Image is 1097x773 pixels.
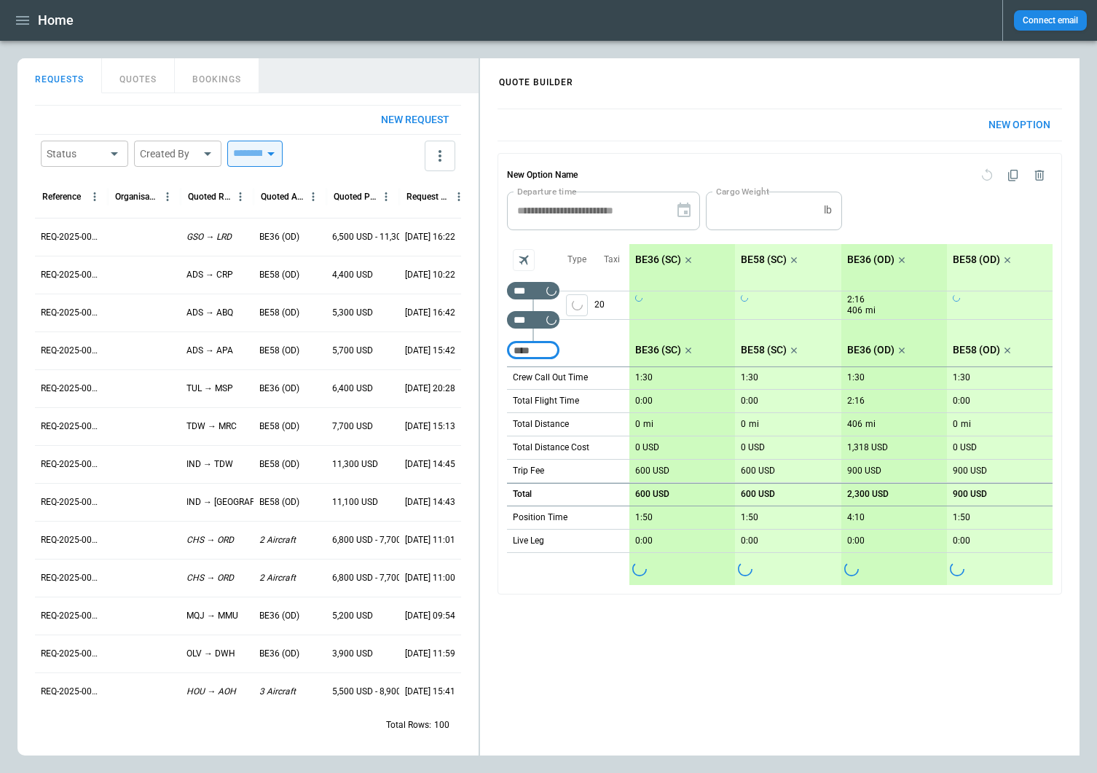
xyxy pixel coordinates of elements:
[186,269,233,281] p: ADS → CRP
[259,686,296,698] p: 3 Aircraft
[741,489,775,500] p: 600 USD
[332,382,373,395] p: 6,400 USD
[186,648,235,660] p: OLV → DWH
[635,344,681,356] p: BE36 (SC)
[332,496,378,509] p: 11,100 USD
[507,342,559,359] div: Too short
[741,372,758,383] p: 1:30
[513,442,589,454] p: Total Distance Cost
[186,610,238,622] p: MQJ → MMU
[259,269,299,281] p: BE58 (OD)
[847,466,881,476] p: 900 USD
[847,396,865,407] p: 2:16
[405,420,455,433] p: [DATE] 15:13
[17,58,102,93] button: REQUESTS
[635,254,681,266] p: BE36 (SC)
[847,489,889,500] p: 2,300 USD
[186,534,234,546] p: CHS → ORD
[513,535,544,547] p: Live Leg
[405,269,455,281] p: [DATE] 10:22
[749,418,759,431] p: mi
[507,282,559,299] div: Too short
[186,458,233,471] p: IND → TDW
[369,106,461,134] button: New request
[635,419,640,430] p: 0
[259,231,299,243] p: BE36 (OD)
[186,231,232,243] p: GSO → LRD
[41,269,102,281] p: REQ-2025-000250
[1000,162,1026,189] span: Duplicate quote option
[406,192,449,202] div: Request Created At (UTC-05:00)
[513,395,579,407] p: Total Flight Time
[41,382,102,395] p: REQ-2025-000247
[953,442,977,453] p: 0 USD
[513,249,535,271] span: Aircraft selection
[741,512,758,523] p: 1:50
[332,610,373,622] p: 5,200 USD
[480,97,1080,606] div: scrollable content
[405,345,455,357] p: [DATE] 15:42
[953,512,970,523] p: 1:50
[41,231,102,243] p: REQ-2025-000251
[1026,162,1053,189] span: Delete quote option
[259,345,299,357] p: BE58 (OD)
[186,345,233,357] p: ADS → APA
[977,109,1062,141] button: New Option
[629,244,1053,585] div: scrollable content
[261,192,304,202] div: Quoted Aircraft
[507,311,559,329] div: Too short
[434,719,449,731] p: 100
[405,534,455,546] p: [DATE] 11:01
[635,442,659,453] p: 0 USD
[41,420,102,433] p: REQ-2025-000246
[259,534,296,546] p: 2 Aircraft
[847,419,862,430] p: 406
[259,307,299,319] p: BE58 (OD)
[405,307,455,319] p: [DATE] 16:42
[186,382,233,395] p: TUL → MSP
[140,146,198,161] div: Created By
[953,396,970,407] p: 0:00
[513,490,532,499] h6: Total
[953,254,1000,266] p: BE58 (OD)
[334,192,377,202] div: Quoted Price
[186,686,236,698] p: HOU → AOH
[567,254,586,266] p: Type
[513,511,567,524] p: Position Time
[231,187,250,206] button: Quoted Route column menu
[259,496,299,509] p: BE58 (OD)
[953,466,987,476] p: 900 USD
[332,458,378,471] p: 11,300 USD
[332,686,420,698] p: 5,500 USD - 8,900 USD
[405,686,455,698] p: [DATE] 15:41
[332,345,373,357] p: 5,700 USD
[386,719,431,731] p: Total Rows:
[1014,10,1087,31] button: Connect email
[41,307,102,319] p: REQ-2025-000249
[332,420,373,433] p: 7,700 USD
[42,192,81,202] div: Reference
[41,496,102,509] p: REQ-2025-000244
[425,141,455,171] button: more
[953,344,1000,356] p: BE58 (OD)
[175,58,259,93] button: BOOKINGS
[513,372,588,384] p: Crew Call Out Time
[643,418,653,431] p: mi
[604,254,620,266] p: Taxi
[716,185,769,197] label: Cargo Weight
[186,307,233,319] p: ADS → ABQ
[377,187,396,206] button: Quoted Price column menu
[741,442,765,453] p: 0 USD
[741,396,758,407] p: 0:00
[47,146,105,161] div: Status
[847,254,894,266] p: BE36 (OD)
[259,648,299,660] p: BE36 (OD)
[566,294,588,316] button: left aligned
[405,382,455,395] p: [DATE] 20:28
[405,572,455,584] p: [DATE] 11:00
[449,187,468,206] button: Request Created At (UTC-05:00) column menu
[259,610,299,622] p: BE36 (OD)
[304,187,323,206] button: Quoted Aircraft column menu
[102,58,175,93] button: QUOTES
[824,204,832,216] p: lb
